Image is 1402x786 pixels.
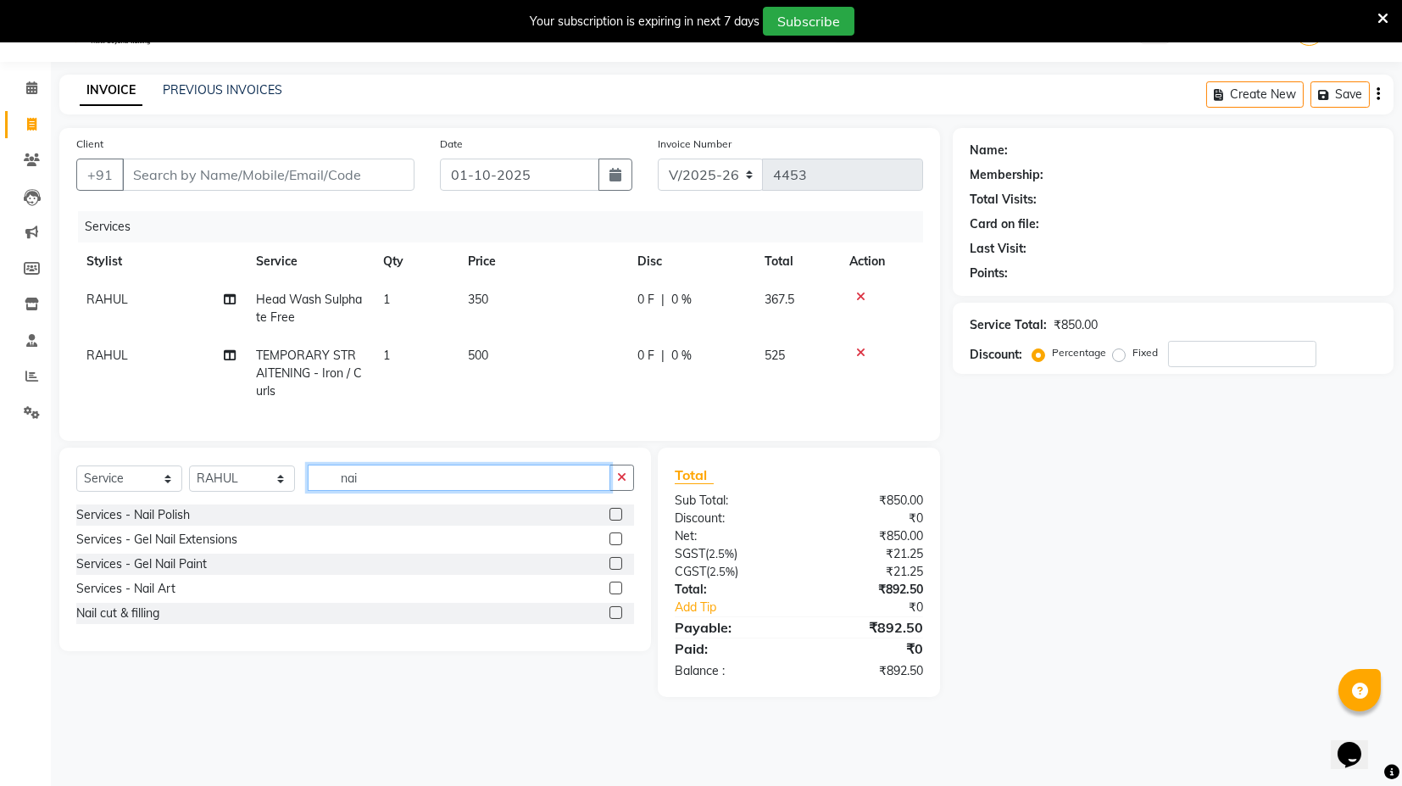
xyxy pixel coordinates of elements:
[709,547,734,560] span: 2.5%
[662,581,799,599] div: Total:
[80,75,142,106] a: INVOICE
[468,348,488,363] span: 500
[458,242,627,281] th: Price
[256,292,362,325] span: Head Wash Sulphate Free
[76,506,190,524] div: Services - Nail Polish
[383,292,390,307] span: 1
[970,346,1022,364] div: Discount:
[658,137,732,152] label: Invoice Number
[637,347,654,365] span: 0 F
[246,242,373,281] th: Service
[86,292,128,307] span: RAHUL
[662,527,799,545] div: Net:
[799,545,937,563] div: ₹21.25
[799,662,937,680] div: ₹892.50
[839,242,923,281] th: Action
[662,510,799,527] div: Discount:
[799,617,937,638] div: ₹892.50
[671,291,692,309] span: 0 %
[662,638,799,659] div: Paid:
[662,617,799,638] div: Payable:
[662,599,822,616] a: Add Tip
[675,564,706,579] span: CGST
[799,527,937,545] div: ₹850.00
[763,7,854,36] button: Subscribe
[1052,345,1106,360] label: Percentage
[256,348,362,399] span: TEMPORARY STRAITENING - Iron / Curls
[799,638,937,659] div: ₹0
[675,546,705,561] span: SGST
[662,545,799,563] div: ( )
[754,242,839,281] th: Total
[765,292,794,307] span: 367.5
[76,605,159,622] div: Nail cut & filling
[76,580,175,598] div: Services - Nail Art
[970,166,1043,184] div: Membership:
[1331,718,1385,769] iframe: chat widget
[468,292,488,307] span: 350
[78,211,936,242] div: Services
[675,466,714,484] span: Total
[308,465,610,491] input: Search or Scan
[440,137,463,152] label: Date
[709,565,735,578] span: 2.5%
[86,348,128,363] span: RAHUL
[76,531,237,549] div: Services - Gel Nail Extensions
[970,142,1008,159] div: Name:
[822,599,937,616] div: ₹0
[383,348,390,363] span: 1
[661,291,665,309] span: |
[1310,81,1370,108] button: Save
[799,492,937,510] div: ₹850.00
[373,242,458,281] th: Qty
[637,291,654,309] span: 0 F
[76,137,103,152] label: Client
[662,563,799,581] div: ( )
[76,242,246,281] th: Stylist
[970,265,1008,282] div: Points:
[661,347,665,365] span: |
[799,563,937,581] div: ₹21.25
[1054,316,1098,334] div: ₹850.00
[662,662,799,680] div: Balance :
[970,191,1037,209] div: Total Visits:
[76,555,207,573] div: Services - Gel Nail Paint
[671,347,692,365] span: 0 %
[163,82,282,98] a: PREVIOUS INVOICES
[530,13,759,31] div: Your subscription is expiring in next 7 days
[765,348,785,363] span: 525
[799,510,937,527] div: ₹0
[799,581,937,599] div: ₹892.50
[1206,81,1304,108] button: Create New
[122,159,414,191] input: Search by Name/Mobile/Email/Code
[970,215,1039,233] div: Card on file:
[970,316,1047,334] div: Service Total:
[76,159,124,191] button: +91
[662,492,799,510] div: Sub Total:
[627,242,754,281] th: Disc
[970,240,1026,258] div: Last Visit:
[1132,345,1158,360] label: Fixed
